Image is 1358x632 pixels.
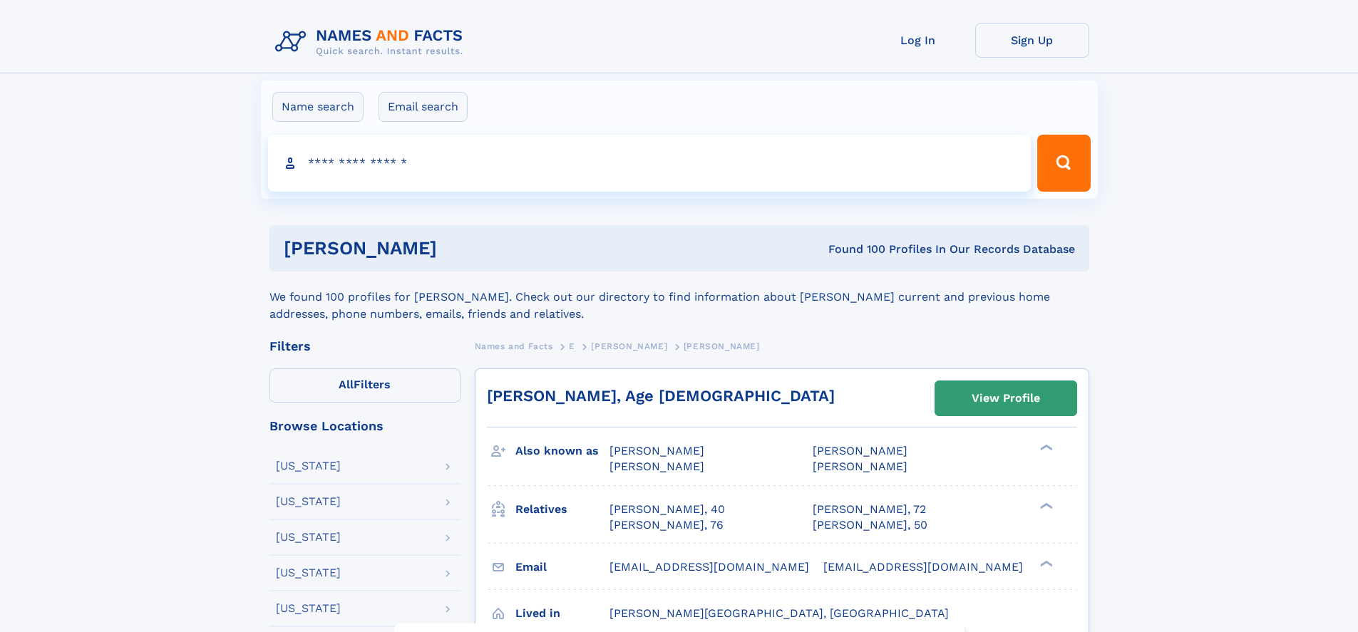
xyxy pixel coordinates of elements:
div: ❯ [1036,501,1054,510]
a: Names and Facts [475,337,553,355]
div: Filters [269,340,461,353]
h1: [PERSON_NAME] [284,239,633,257]
img: Logo Names and Facts [269,23,475,61]
span: [PERSON_NAME] [591,341,667,351]
span: [PERSON_NAME] [813,444,907,457]
label: Email search [379,92,468,122]
div: Browse Locations [269,420,461,432]
a: E [569,337,575,355]
span: [PERSON_NAME] [684,341,760,351]
div: [US_STATE] [276,532,341,543]
div: View Profile [972,382,1040,415]
div: We found 100 profiles for [PERSON_NAME]. Check out our directory to find information about [PERSO... [269,271,1089,323]
a: View Profile [935,381,1076,415]
span: [PERSON_NAME] [813,460,907,473]
h3: Email [515,555,609,579]
label: Filters [269,368,461,403]
div: [US_STATE] [276,460,341,472]
span: All [339,378,354,391]
span: [PERSON_NAME][GEOGRAPHIC_DATA], [GEOGRAPHIC_DATA] [609,606,949,620]
span: [EMAIL_ADDRESS][DOMAIN_NAME] [609,560,809,574]
input: search input [268,135,1032,192]
h3: Lived in [515,601,609,626]
div: ❯ [1036,559,1054,568]
a: [PERSON_NAME], 72 [813,502,926,517]
a: [PERSON_NAME] [591,337,667,355]
a: [PERSON_NAME], 50 [813,517,927,533]
div: [US_STATE] [276,496,341,507]
span: [PERSON_NAME] [609,460,704,473]
label: Name search [272,92,364,122]
h3: Also known as [515,439,609,463]
div: [US_STATE] [276,567,341,579]
a: Log In [861,23,975,58]
span: [EMAIL_ADDRESS][DOMAIN_NAME] [823,560,1023,574]
a: [PERSON_NAME], Age [DEMOGRAPHIC_DATA] [487,387,835,405]
a: [PERSON_NAME], 76 [609,517,724,533]
h3: Relatives [515,497,609,522]
a: Sign Up [975,23,1089,58]
div: [US_STATE] [276,603,341,614]
span: [PERSON_NAME] [609,444,704,457]
span: E [569,341,575,351]
div: Found 100 Profiles In Our Records Database [632,242,1075,257]
button: Search Button [1037,135,1090,192]
a: [PERSON_NAME], 40 [609,502,725,517]
div: ❯ [1036,443,1054,452]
